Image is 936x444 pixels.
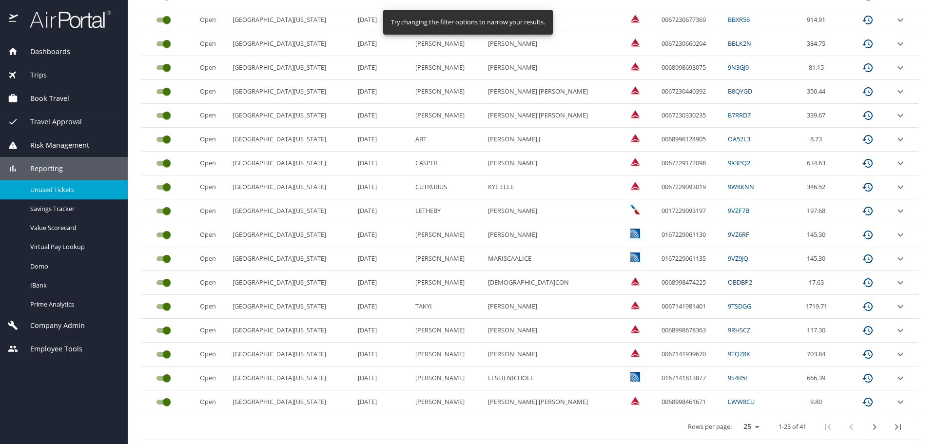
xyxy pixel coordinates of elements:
td: 0067141981401 [658,295,724,319]
td: Open [196,128,229,152]
a: 9N3GJ9 [728,63,749,72]
img: Delta Airlines [630,300,640,310]
td: Open [196,295,229,319]
button: last page [886,415,910,439]
td: [PERSON_NAME] [411,223,484,247]
span: Trips [18,70,47,80]
td: 81.15 [787,56,849,80]
span: Value Scorecard [30,223,116,232]
td: [DATE] [354,367,412,390]
td: Open [196,343,229,367]
td: 0068998474225 [658,271,724,295]
td: 0067230677369 [658,8,724,32]
td: [GEOGRAPHIC_DATA][US_STATE] [229,247,353,271]
td: 0167229061130 [658,223,724,247]
a: LWW8CU [728,397,755,406]
img: Delta Airlines [630,14,640,23]
img: icon-airportal.png [9,10,19,29]
img: Delta Airlines [630,157,640,167]
button: expand row [895,62,906,74]
td: [DATE] [354,8,412,32]
button: expand row [895,396,906,408]
td: Open [196,247,229,271]
span: IBank [30,281,116,290]
td: [DATE] [354,223,412,247]
span: Domo [30,262,116,271]
span: Company Admin [18,320,85,331]
td: 117.30 [787,319,849,343]
td: 0167229061135 [658,247,724,271]
img: American Airlines [630,205,640,214]
td: LESLIENICHOLE [484,367,617,390]
td: [DATE] [354,175,412,199]
span: Risk Management [18,140,89,151]
td: [PERSON_NAME] [411,80,484,104]
td: [DATE] [354,80,412,104]
span: Unused Tickets [30,185,116,194]
img: Delta Airlines [630,181,640,191]
span: Reporting [18,163,63,174]
button: expand row [895,253,906,265]
td: 0068996124905 [658,128,724,152]
td: 145.30 [787,247,849,271]
td: 0067230330235 [658,104,724,128]
td: Open [196,8,229,32]
a: BBLK2N [728,39,751,48]
td: Open [196,104,229,128]
a: 9VZ6RF [728,230,749,239]
a: OA52L3 [728,135,750,143]
td: Open [196,80,229,104]
td: 0067229093019 [658,175,724,199]
a: 9TSDGG [728,302,751,310]
td: [PERSON_NAME] [411,319,484,343]
td: [DATE] [354,271,412,295]
span: Dashboards [18,46,70,57]
button: expand row [895,229,906,241]
td: 0017229093197 [658,199,724,223]
button: expand row [895,110,906,121]
td: [GEOGRAPHIC_DATA][US_STATE] [229,223,353,247]
img: United Airlines [630,229,640,238]
td: 17.63 [787,271,849,295]
img: Delta Airlines [630,85,640,95]
td: 703.84 [787,343,849,367]
td: [GEOGRAPHIC_DATA][US_STATE] [229,175,353,199]
td: 346.52 [787,175,849,199]
td: 0067230660204 [658,32,724,56]
td: 0067229172098 [658,152,724,175]
td: [GEOGRAPHIC_DATA][US_STATE] [229,319,353,343]
a: 9VZ9JQ [728,254,748,263]
a: 9W8KNN [728,182,754,191]
select: rows per page [736,419,763,434]
td: [GEOGRAPHIC_DATA][US_STATE] [229,128,353,152]
td: [GEOGRAPHIC_DATA][US_STATE] [229,199,353,223]
td: LETHEBY [411,199,484,223]
td: Open [196,367,229,390]
td: [PERSON_NAME] [484,199,617,223]
button: expand row [895,372,906,384]
button: expand row [895,38,906,50]
p: Rows per page: [688,424,732,430]
td: 8.73 [787,128,849,152]
td: 0067141939670 [658,343,724,367]
span: Employee Tools [18,344,82,354]
td: [DATE] [354,104,412,128]
img: Delta Airlines [630,109,640,119]
td: [PERSON_NAME] [411,56,484,80]
td: [PERSON_NAME] [484,223,617,247]
button: expand row [895,348,906,360]
td: [GEOGRAPHIC_DATA][US_STATE] [229,390,353,414]
a: B7RRD7 [728,111,751,119]
td: [PERSON_NAME] [411,390,484,414]
img: airportal-logo.png [19,10,111,29]
a: 9RHSCZ [728,326,750,334]
td: MARISCAALICE [484,247,617,271]
td: [DATE] [354,343,412,367]
td: [PERSON_NAME] [411,104,484,128]
td: 384.75 [787,32,849,56]
td: [GEOGRAPHIC_DATA][US_STATE] [229,152,353,175]
a: 9S4R5F [728,373,749,382]
span: Virtual Pay Lookup [30,242,116,251]
td: [DATE] [354,247,412,271]
td: [GEOGRAPHIC_DATA][US_STATE] [229,295,353,319]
